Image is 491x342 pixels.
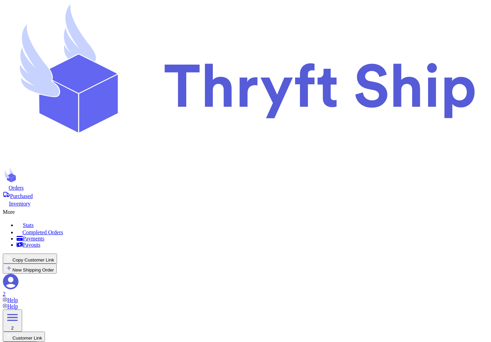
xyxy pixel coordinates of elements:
span: Help [7,303,18,309]
a: Inventory [3,199,488,207]
a: 2 [3,274,488,297]
a: Payouts [17,242,488,248]
span: Stats [23,222,34,228]
button: 2 [3,310,22,332]
button: Copy Customer Link [3,254,57,264]
span: Completed Orders [22,229,63,235]
span: Payments [23,236,44,241]
a: Payments [17,236,488,242]
span: Payouts [23,242,40,248]
span: Orders [9,185,24,191]
div: 2 [6,325,19,331]
a: Orders [3,184,488,191]
button: Customer Link [3,332,45,342]
span: Inventory [9,201,30,207]
div: More [3,207,488,215]
button: New Shipping Order [3,264,57,274]
a: Purchased [3,191,488,199]
a: Help [3,303,18,309]
div: 2 [3,291,488,297]
span: Help [7,297,18,303]
a: Help [3,297,18,303]
a: Stats [17,221,488,228]
span: Purchased [10,193,33,199]
a: Completed Orders [17,228,488,236]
